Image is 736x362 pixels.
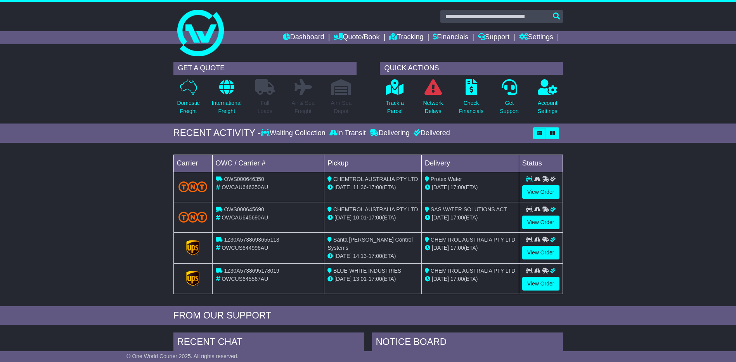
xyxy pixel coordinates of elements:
[369,276,382,282] span: 17:00
[522,185,559,199] a: View Order
[369,184,382,190] span: 17:00
[372,332,563,353] div: NOTICE BOARD
[173,155,212,172] td: Carrier
[499,79,519,120] a: GetSupport
[353,276,367,282] span: 13:01
[423,99,443,115] p: Network Delays
[368,129,412,137] div: Delivering
[334,214,352,221] span: [DATE]
[432,276,449,282] span: [DATE]
[369,253,382,259] span: 17:00
[425,183,516,191] div: (ETA)
[173,127,261,139] div: RECENT ACTIVITY -
[212,99,242,115] p: International Freight
[450,214,464,221] span: 17:00
[431,176,462,182] span: Protex Water
[333,176,418,182] span: CHEMTROL AUSTRALIA PTY LTD
[412,129,450,137] div: Delivered
[173,332,364,353] div: RECENT CHAT
[331,99,352,115] p: Air / Sea Depot
[327,183,418,191] div: - (ETA)
[537,79,558,120] a: AccountSettings
[224,268,279,274] span: 1Z30A5738695178019
[431,237,515,243] span: CHEMTROL AUSTRALIA PTY LTD
[177,79,200,120] a: DomesticFreight
[519,155,563,172] td: Status
[327,214,418,222] div: - (ETA)
[522,246,559,259] a: View Order
[292,99,315,115] p: Air & Sea Freight
[327,129,368,137] div: In Transit
[224,176,264,182] span: OWS000646350
[431,268,515,274] span: CHEMTROL AUSTRALIA PTY LTD
[334,276,352,282] span: [DATE]
[459,99,483,115] p: Check Financials
[327,252,418,260] div: - (ETA)
[538,99,558,115] p: Account Settings
[522,216,559,229] a: View Order
[211,79,242,120] a: InternationalFreight
[432,245,449,251] span: [DATE]
[333,268,401,274] span: BLUE-WHITE INDUSTRIES
[500,99,519,115] p: Get Support
[212,155,324,172] td: OWC / Carrier #
[431,206,507,212] span: SAS WATER SOLUTIONS ACT
[459,79,484,120] a: CheckFinancials
[425,244,516,252] div: (ETA)
[519,31,553,44] a: Settings
[433,31,468,44] a: Financials
[327,237,413,251] span: Santa [PERSON_NAME] Control Systems
[177,99,199,115] p: Domestic Freight
[334,253,352,259] span: [DATE]
[425,275,516,283] div: (ETA)
[222,184,268,190] span: OWCAU646350AU
[173,62,357,75] div: GET A QUOTE
[173,310,563,321] div: FROM OUR SUPPORT
[369,214,382,221] span: 17:00
[327,275,418,283] div: - (ETA)
[425,214,516,222] div: (ETA)
[186,271,199,286] img: GetCarrierServiceLogo
[334,31,379,44] a: Quote/Book
[178,212,208,222] img: TNT_Domestic.png
[222,245,268,251] span: OWCUS644996AU
[450,276,464,282] span: 17:00
[386,99,404,115] p: Track a Parcel
[478,31,509,44] a: Support
[222,276,268,282] span: OWCUS645567AU
[224,237,279,243] span: 1Z30A5738693655113
[522,277,559,291] a: View Order
[389,31,423,44] a: Tracking
[432,214,449,221] span: [DATE]
[432,184,449,190] span: [DATE]
[255,99,275,115] p: Full Loads
[261,129,327,137] div: Waiting Collection
[224,206,264,212] span: OWS000645690
[386,79,404,120] a: Track aParcel
[450,245,464,251] span: 17:00
[178,181,208,192] img: TNT_Domestic.png
[380,62,563,75] div: QUICK ACTIONS
[186,240,199,256] img: GetCarrierServiceLogo
[334,184,352,190] span: [DATE]
[283,31,324,44] a: Dashboard
[423,79,443,120] a: NetworkDelays
[222,214,268,221] span: OWCAU645690AU
[353,214,367,221] span: 10:01
[421,155,519,172] td: Delivery
[324,155,422,172] td: Pickup
[353,184,367,190] span: 11:36
[126,353,239,359] span: © One World Courier 2025. All rights reserved.
[450,184,464,190] span: 17:00
[353,253,367,259] span: 14:13
[333,206,418,212] span: CHEMTROL AUSTRALIA PTY LTD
